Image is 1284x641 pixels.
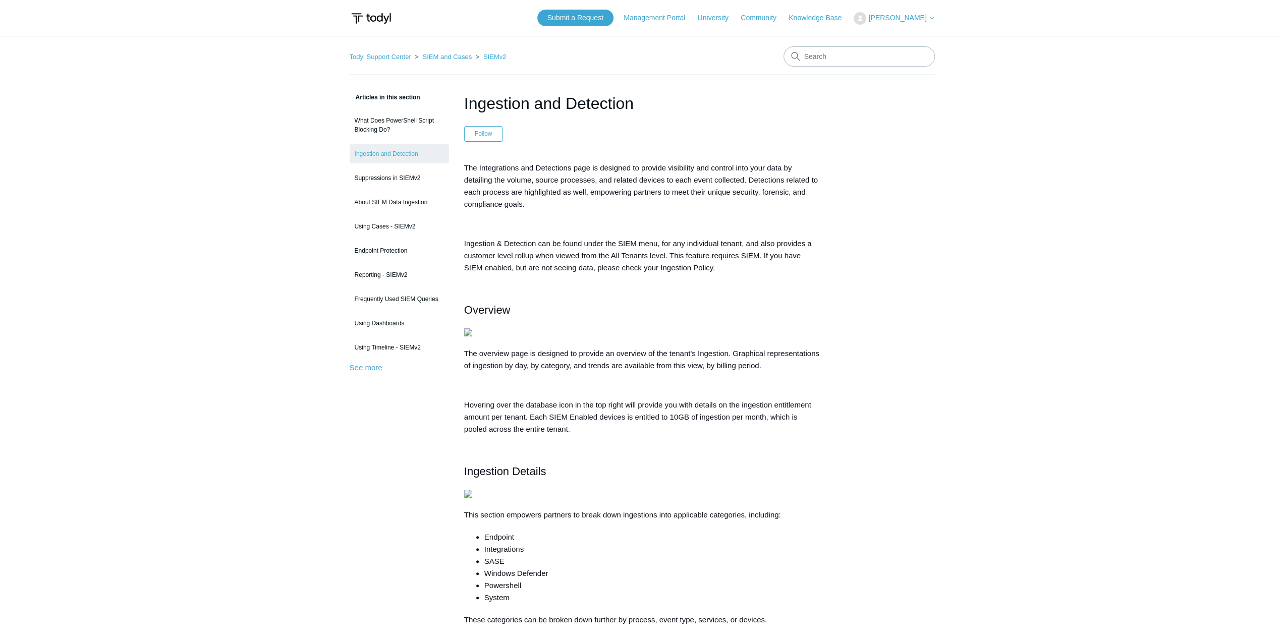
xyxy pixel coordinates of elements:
[784,46,935,67] input: Search
[868,14,926,22] span: [PERSON_NAME]
[350,168,449,188] a: Suppressions in SIEMv2
[350,53,413,61] li: Todyl Support Center
[484,569,548,577] span: Windows Defender
[464,349,819,370] span: The overview page is designed to provide an overview of the tenant's Ingestion. Graphical represe...
[350,289,449,309] a: Frequently Used SIEM Queries
[422,53,472,61] a: SIEM and Cases
[464,400,811,433] span: Hovering over the database icon in the top right will provide you with details on the ingestion e...
[350,9,393,28] img: Todyl Support Center Help Center home page
[464,163,818,208] span: The Integrations and Detections page is designed to provide visibility and control into your data...
[350,193,449,212] a: About SIEM Data Ingestion
[350,111,449,139] a: What Does PowerShell Script Blocking Do?
[537,10,613,26] a: Submit a Request
[464,615,767,624] span: These categories can be broken down further by process, event type, services, or devices.
[484,593,510,602] span: System
[350,338,449,357] a: Using Timeline - SIEMv2
[624,13,695,23] a: Management Portal
[464,328,472,336] img: 26763576884371
[350,94,420,101] span: Articles in this section
[697,13,738,23] a: University
[484,581,521,590] span: Powershell
[350,217,449,236] a: Using Cases - SIEMv2
[350,314,449,333] a: Using Dashboards
[741,13,787,23] a: Community
[350,363,382,372] a: See more
[789,13,852,23] a: Knowledge Base
[474,53,507,61] li: SIEMv2
[484,545,524,553] span: Integrations
[413,53,473,61] li: SIEM and Cases
[484,557,505,565] span: SASE
[350,265,449,284] a: Reporting - SIEMv2
[464,238,820,274] p: Ingestion & Detection can be found under the SIEM menu, for any individual tenant, and also provi...
[464,465,546,478] span: Ingestion Details
[464,490,472,498] img: 26763567709075
[464,304,511,316] span: Overview
[464,126,503,141] button: Follow Article
[854,12,934,25] button: [PERSON_NAME]
[350,241,449,260] a: Endpoint Protection
[350,53,411,61] a: Todyl Support Center
[464,510,781,519] span: This section empowers partners to break down ingestions into applicable categories, including:
[350,144,449,163] a: Ingestion and Detection
[483,53,507,61] a: SIEMv2
[484,533,514,541] span: Endpoint
[464,91,820,115] h1: Ingestion and Detection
